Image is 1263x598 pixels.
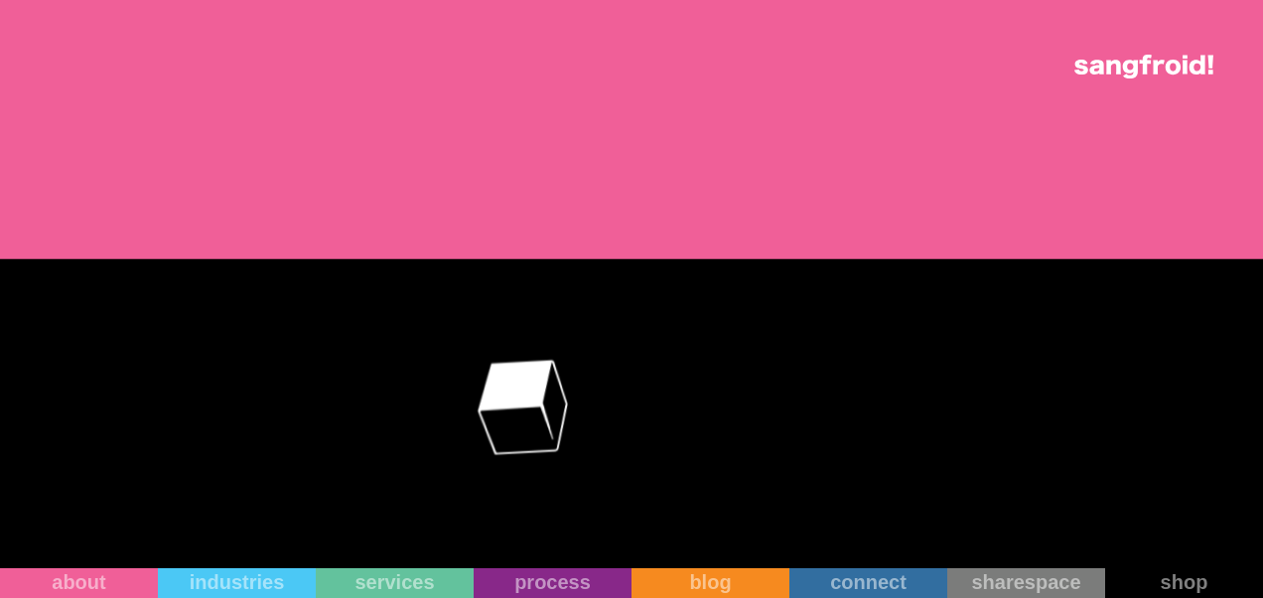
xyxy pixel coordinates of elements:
div: services [316,570,474,594]
div: sharespace [947,570,1105,594]
a: connect [789,568,947,598]
div: industries [158,570,316,594]
a: industries [158,568,316,598]
a: sharespace [947,568,1105,598]
img: logo [1074,55,1213,78]
a: services [316,568,474,598]
div: blog [631,570,789,594]
a: blog [631,568,789,598]
img: An image of the Sangfroid! ice cube. [432,330,588,486]
a: process [474,568,631,598]
div: shop [1105,570,1263,594]
div: process [474,570,631,594]
a: shop [1105,568,1263,598]
div: connect [789,570,947,594]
